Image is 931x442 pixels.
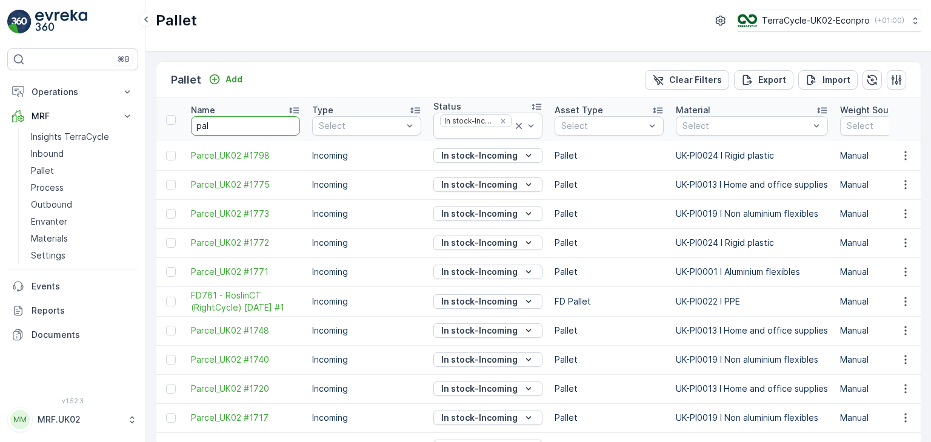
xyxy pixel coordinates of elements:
[312,208,421,220] p: Incoming
[433,323,542,338] button: In stock-Incoming
[191,150,300,162] a: Parcel_UK02 #1798
[312,354,421,366] p: Incoming
[847,120,930,132] p: Select
[555,383,664,395] p: Pallet
[7,80,138,104] button: Operations
[26,179,138,196] a: Process
[441,179,518,191] p: In stock-Incoming
[191,104,215,116] p: Name
[875,16,904,25] p: ( +01:00 )
[555,412,664,424] p: Pallet
[32,86,114,98] p: Operations
[191,289,300,314] span: FD761 - RoslinCT (RightCycle) [DATE] #1
[433,206,542,221] button: In stock-Incoming
[496,116,510,126] div: Remove In stock-Incoming
[555,325,664,337] p: Pallet
[191,179,300,191] span: Parcel_UK02 #1775
[191,325,300,337] span: Parcel_UK02 #1748
[676,354,828,366] p: UK-PI0019 I Non aluminium flexibles
[31,233,68,245] p: Materials
[433,294,542,309] button: In stock-Incoming
[734,70,793,90] button: Export
[433,352,542,367] button: In stock-Incoming
[191,289,300,314] a: FD761 - RoslinCT (RightCycle) 10.10.2025 #1
[676,325,828,337] p: UK-PI0013 I Home and office supplies
[555,179,664,191] p: Pallet
[31,199,72,211] p: Outbound
[682,120,809,132] p: Select
[191,412,300,424] a: Parcel_UK02 #1717
[166,209,176,219] div: Toggle Row Selected
[555,208,664,220] p: Pallet
[433,411,542,425] button: In stock-Incoming
[26,162,138,179] a: Pallet
[676,237,828,249] p: UK-PI0024 I Rigid plastic
[441,237,518,249] p: In stock-Incoming
[31,182,64,194] p: Process
[312,150,421,162] p: Incoming
[312,325,421,337] p: Incoming
[191,383,300,395] a: Parcel_UK02 #1720
[7,407,138,432] button: MMMRF.UK02
[441,295,518,308] p: In stock-Incoming
[204,72,247,87] button: Add
[555,150,664,162] p: Pallet
[166,180,176,190] div: Toggle Row Selected
[118,54,130,64] p: ⌘B
[645,70,729,90] button: Clear Filters
[738,14,757,27] img: terracycle_logo_wKaHoWT.png
[191,116,300,136] input: Search
[676,150,828,162] p: UK-PI0024 I Rigid plastic
[433,236,542,250] button: In stock-Incoming
[191,354,300,366] a: Parcel_UK02 #1740
[166,297,176,306] div: Toggle Row Selected
[555,354,664,366] p: Pallet
[26,230,138,247] a: Materials
[441,115,496,127] div: In stock-Incoming
[555,104,603,116] p: Asset Type
[312,179,421,191] p: Incoming
[7,10,32,34] img: logo
[441,266,518,278] p: In stock-Incoming
[166,238,176,248] div: Toggle Row Selected
[191,208,300,220] a: Parcel_UK02 #1773
[7,104,138,128] button: MRF
[676,412,828,424] p: UK-PI0019 I Non aluminium flexibles
[31,148,64,160] p: Inbound
[312,237,421,249] p: Incoming
[38,414,121,426] p: MRF.UK02
[31,216,67,228] p: Envanter
[191,266,300,278] a: Parcel_UK02 #1771
[156,11,197,30] p: Pallet
[191,237,300,249] a: Parcel_UK02 #1772
[312,295,421,308] p: Incoming
[441,383,518,395] p: In stock-Incoming
[823,74,850,86] p: Import
[433,101,461,113] p: Status
[166,384,176,394] div: Toggle Row Selected
[319,120,402,132] p: Select
[312,412,421,424] p: Incoming
[166,267,176,277] div: Toggle Row Selected
[758,74,786,86] p: Export
[441,354,518,366] p: In stock-Incoming
[31,131,109,143] p: Insights TerraCycle
[7,274,138,299] a: Events
[7,299,138,323] a: Reports
[555,295,664,308] p: FD Pallet
[26,145,138,162] a: Inbound
[676,295,828,308] p: UK-PI0022 I PPE
[171,71,201,88] p: Pallet
[433,177,542,192] button: In stock-Incoming
[10,410,30,429] div: MM
[433,148,542,163] button: In stock-Incoming
[166,326,176,335] div: Toggle Row Selected
[35,10,87,34] img: logo_light-DOdMpM7g.png
[840,104,902,116] p: Weight Source
[676,383,828,395] p: UK-PI0013 I Home and office supplies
